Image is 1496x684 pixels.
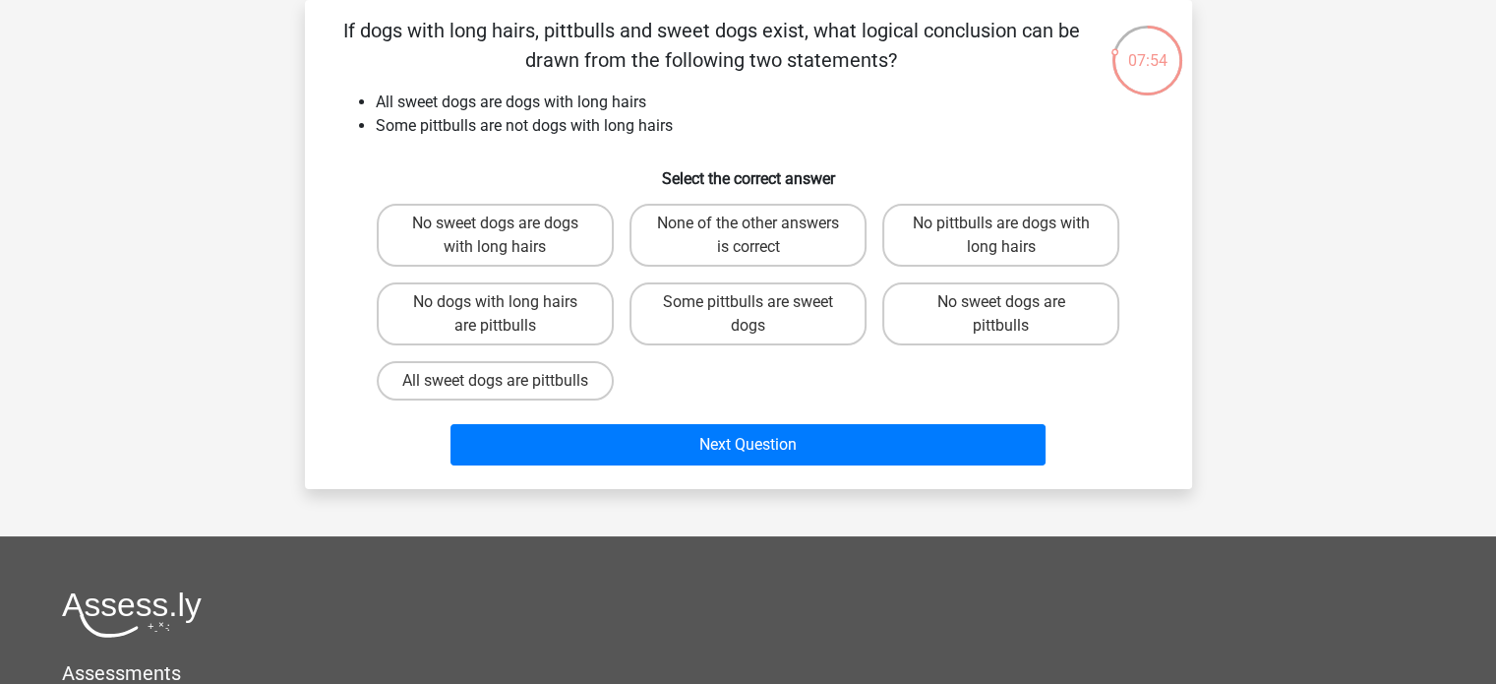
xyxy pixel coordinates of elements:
[62,591,202,638] img: Assessly logo
[377,282,614,345] label: No dogs with long hairs are pittbulls
[629,282,867,345] label: Some pittbulls are sweet dogs
[882,282,1119,345] label: No sweet dogs are pittbulls
[377,361,614,401] label: All sweet dogs are pittbulls
[336,154,1161,188] h6: Select the correct answer
[376,91,1161,114] li: All sweet dogs are dogs with long hairs
[1110,24,1184,73] div: 07:54
[629,204,867,267] label: None of the other answers is correct
[450,424,1046,466] button: Next Question
[882,204,1119,267] label: No pittbulls are dogs with long hairs
[336,16,1087,75] p: If dogs with long hairs, pittbulls and sweet dogs exist, what logical conclusion can be drawn fro...
[376,114,1161,138] li: Some pittbulls are not dogs with long hairs
[377,204,614,267] label: No sweet dogs are dogs with long hairs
